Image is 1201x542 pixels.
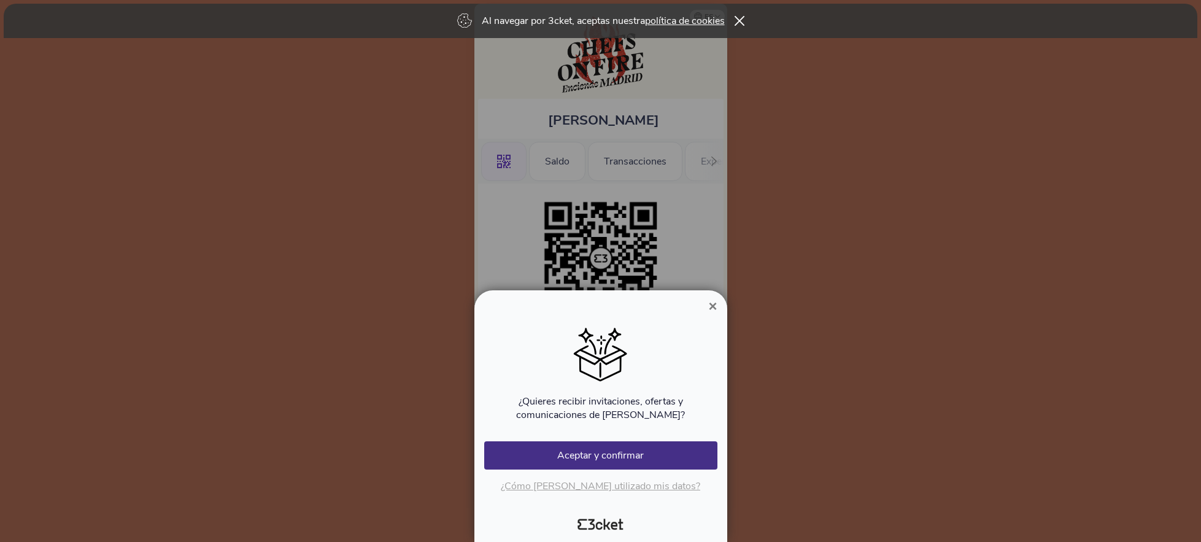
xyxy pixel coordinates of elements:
a: política de cookies [645,14,725,28]
p: ¿Quieres recibir invitaciones, ofertas y comunicaciones de [PERSON_NAME]? [484,395,717,422]
p: ¿Cómo [PERSON_NAME] utilizado mis datos? [484,479,717,493]
span: × [708,298,717,314]
p: Al navegar por 3cket, aceptas nuestra [482,14,725,28]
button: Aceptar y confirmar [484,441,717,470]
